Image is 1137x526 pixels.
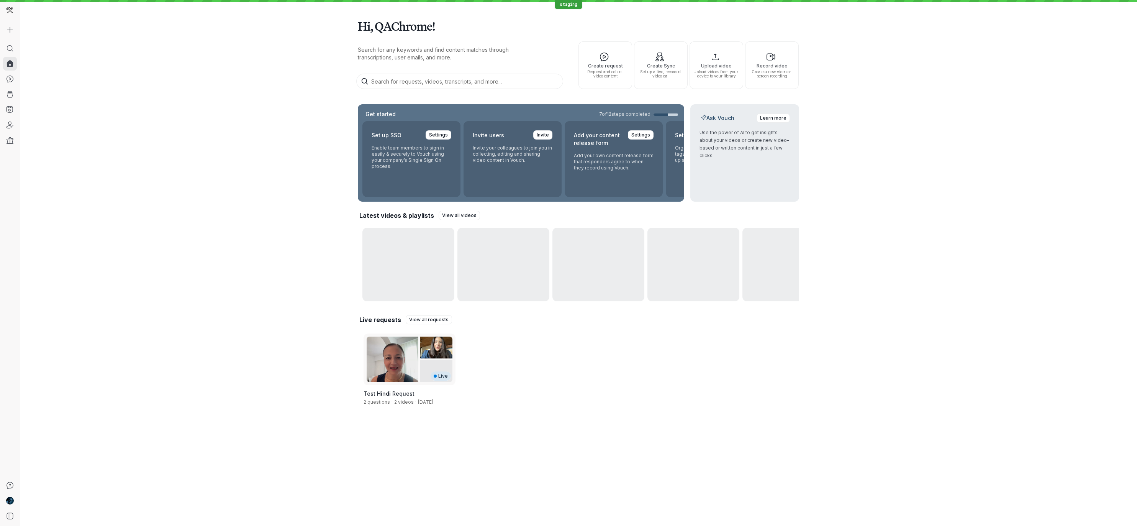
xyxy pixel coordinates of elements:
a: Settings [628,130,654,140]
span: Create a new video or screen recording [749,70,795,78]
p: Enable team members to sign in easily & securely to Vouch using your company’s Single Sign On pro... [372,145,451,169]
span: Created by QAEdge Vouch Sync [418,399,433,405]
a: Analytics [3,133,17,147]
p: Search for any keywords and find content matches through transcriptions, user emails, and more. [358,46,542,61]
h2: Set up tags [675,130,706,140]
span: Settings [429,131,448,139]
a: 7of12steps completed [599,111,678,117]
p: Use the power of AI to get insights about your videos or create new video-based or written conten... [700,129,790,159]
h1: Hi, QAChrome! [358,15,799,37]
span: · [414,399,418,405]
span: Invite [537,131,549,139]
a: Open sidebar [3,509,17,523]
span: View all videos [442,212,477,219]
h2: Get started [364,110,397,118]
a: Account [3,494,17,508]
button: Record videoCreate a new video or screen recording [745,41,799,89]
a: Home [3,57,17,71]
span: View all requests [409,316,449,324]
a: Playlists [3,103,17,117]
h2: Set up SSO [372,130,401,140]
a: Search [3,41,17,55]
p: Add your own content release form that responders agree to when they record using Vouch. [574,153,654,171]
p: Invite your colleagues to join you in collecting, editing and sharing video content in Vouch. [473,145,552,163]
a: Support [3,478,17,492]
a: Settings [426,130,451,140]
button: Create SyncSet up a live, recorded video call [634,41,688,89]
h2: Invite users [473,130,504,140]
span: Test Hindi Request [364,390,414,397]
button: Create [3,23,17,37]
span: Set up a live, recorded video call [637,70,684,78]
span: Settings [631,131,650,139]
span: 7 of 12 steps completed [599,111,650,117]
h2: Live requests [359,316,401,324]
span: Create Sync [637,63,684,68]
input: Search for requests, videos, transcripts, and more... [356,74,563,89]
span: Request and collect video content [582,70,629,78]
span: Record video [749,63,795,68]
a: Invite [533,130,552,140]
span: Create request [582,63,629,68]
h2: Add your content release form [574,130,623,148]
a: Library [3,87,17,101]
span: Upload video [693,63,740,68]
a: Recruiter [3,118,17,132]
span: 2 videos [394,399,414,405]
p: Organize content efficiently with tags for categorization and setting up smart approval workflows. [675,145,755,163]
span: · [390,399,394,405]
h2: Latest videos & playlists [359,211,434,220]
div: QA: Vouch Sync [3,3,17,17]
img: QAChrome Vouch Sync avatar [6,497,14,505]
span: Upload videos from your device to your library [693,70,740,78]
a: View all requests [406,315,452,324]
a: View all videos [439,211,480,220]
a: Learn more [757,113,790,123]
button: Create requestRequest and collect video content [578,41,632,89]
span: Learn more [760,114,786,122]
button: Upload videoUpload videos from your device to your library [690,41,743,89]
img: QA: Vouch Sync avatar [6,7,13,13]
span: 2 questions [364,399,390,405]
a: Requests [3,72,17,86]
h2: Ask Vouch [700,114,736,122]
